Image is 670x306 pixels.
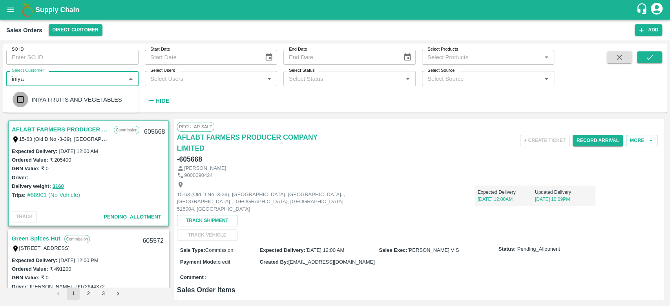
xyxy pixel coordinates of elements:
label: Select Source [427,67,455,74]
button: Choose date [261,50,276,65]
div: INIYA FRUITS AND VEGETABLES [31,95,122,104]
button: Open [264,74,274,84]
button: Open [403,74,413,84]
button: Hide [145,94,172,107]
strong: Hide [155,98,169,104]
label: SO ID [12,46,24,53]
label: ₹ 491200 [49,266,71,272]
label: ₹ 0 [41,166,49,171]
input: Select Customer [9,73,123,84]
button: Open [541,74,551,84]
button: Open [541,52,551,62]
button: More [626,135,657,146]
input: Select Status [286,73,400,84]
p: [PERSON_NAME] [184,165,226,172]
label: Driver: [12,175,28,180]
div: account of current user [650,2,664,18]
input: Enter SO ID [6,50,139,65]
label: - [30,175,31,180]
h6: - 605668 [177,154,202,165]
b: Product [183,299,203,305]
label: [DATE] 12:00 PM [59,257,98,263]
label: Ordered Value: [12,157,48,163]
label: Select Customer [12,67,44,74]
p: Expected Delivery [478,189,535,196]
label: Ordered Value: [12,266,48,272]
label: Created By : [259,259,288,265]
button: 3160 [53,182,64,191]
button: Track Shipment [177,215,237,226]
label: GRN Value: [12,166,40,171]
span: [DATE] 12:00 AM [305,247,344,253]
button: Go to page 2 [82,287,95,300]
div: Sales Orders [6,25,42,35]
a: Green Spices Hut [12,233,60,244]
a: AFLABT FARMERS PRODUCER COMPANY LIMITED [177,132,338,154]
label: Payment Mode : [180,259,218,265]
label: Select Products [427,46,458,53]
button: Close [126,74,136,84]
p: 15-63 (Old D No -3-39), [GEOGRAPHIC_DATA], [GEOGRAPHIC_DATA]. , [GEOGRAPHIC_DATA] , [GEOGRAPHIC_D... [177,191,354,213]
span: Commission [205,247,234,253]
span: Pending_Allotment [517,246,560,253]
button: Select DC [49,24,102,36]
label: [PERSON_NAME] - 9972644372 [30,284,105,290]
p: Commission [64,235,90,243]
label: Expected Delivery : [12,257,57,263]
input: Select Products [424,52,539,62]
div: 605668 [139,123,170,141]
button: Go to page 3 [97,287,110,300]
span: Pending_Allotment [104,214,161,220]
input: Start Date [145,50,258,65]
p: [DATE] 12:00AM [478,196,535,203]
p: 9000090424 [184,172,212,179]
span: [EMAIL_ADDRESS][DOMAIN_NAME] [288,259,374,265]
label: Comment : [180,274,207,281]
img: logo [20,2,35,18]
b: Supply Chain [35,6,79,14]
label: Delivery weight: [12,183,51,189]
nav: pagination navigation [51,287,126,300]
label: Expected Delivery : [259,247,305,253]
label: [STREET_ADDRESS] [19,245,70,251]
label: Sales Exec : [379,247,407,253]
label: Select Status [289,67,315,74]
span: Regular Sale [177,122,214,131]
label: GRN Value: [12,275,40,280]
label: [DATE] 12:00 AM [59,148,98,154]
label: ₹ 205400 [49,157,71,163]
label: Sale Type : [180,247,205,253]
button: Add [635,24,662,36]
button: Choose date [400,50,415,65]
div: 605572 [138,232,168,250]
label: Expected Delivery : [12,148,57,154]
h6: Sales Order Items [177,284,661,295]
div: customer-support [636,3,650,17]
span: credit [218,259,230,265]
p: Commission [114,126,139,134]
label: Driver: [12,284,28,290]
label: End Date [289,46,307,53]
label: Status: [498,246,516,253]
span: [PERSON_NAME] V S [407,247,459,253]
input: Select Source [424,73,539,84]
label: 15-63 (Old D No -3-39), [GEOGRAPHIC_DATA], [GEOGRAPHIC_DATA]. , [GEOGRAPHIC_DATA] , [GEOGRAPHIC_D... [19,136,431,142]
input: Select Users [147,73,262,84]
p: [DATE] 10:09PM [535,196,592,203]
button: Go to next page [112,287,124,300]
a: Supply Chain [35,4,636,15]
label: Select Users [150,67,175,74]
button: page 1 [67,287,80,300]
button: open drawer [2,1,20,19]
label: Start Date [150,46,170,53]
a: #88901 (No Vehicle) [27,192,80,198]
a: AFLABT FARMERS PRODUCER COMPANY LIMITED [12,124,110,135]
p: Updated Delivery [535,189,592,196]
label: ₹ 0 [41,275,49,280]
button: Record Arrival [573,135,623,146]
input: End Date [283,50,397,65]
label: Trips: [12,192,26,198]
